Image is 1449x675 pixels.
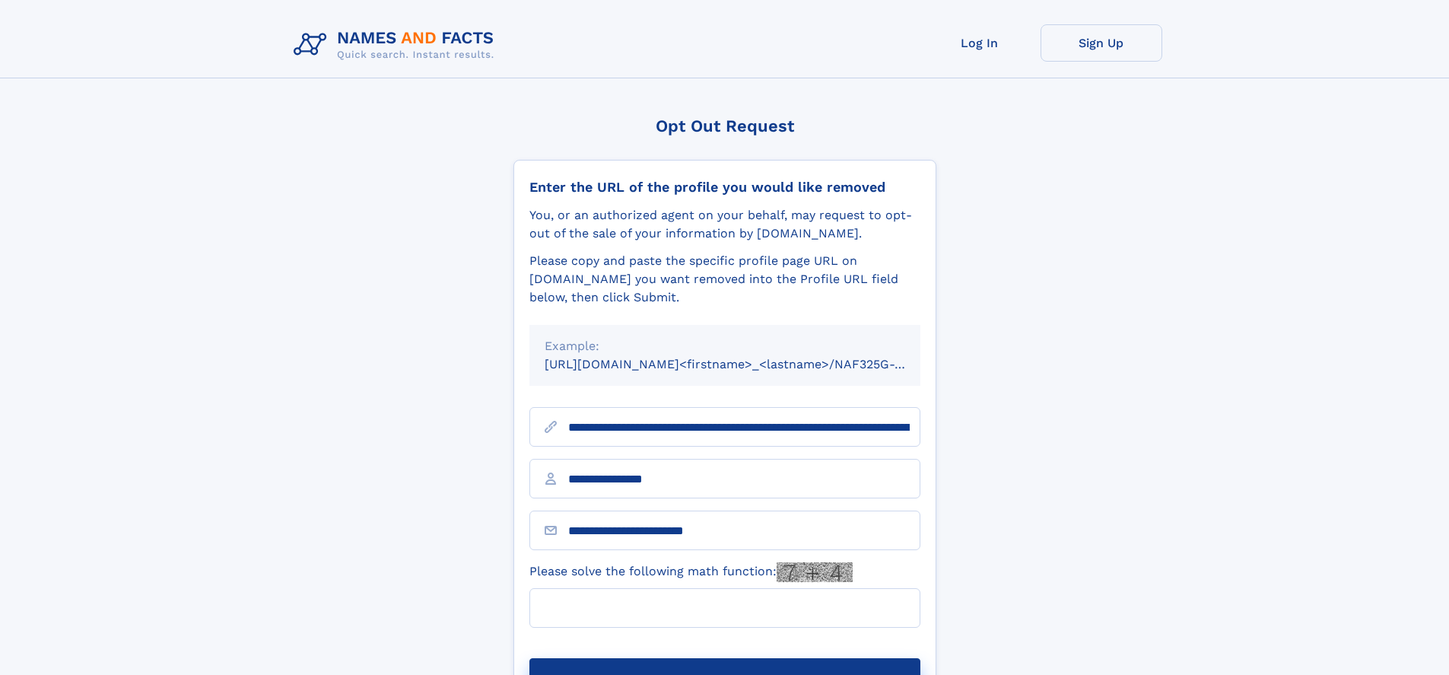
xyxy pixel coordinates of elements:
div: You, or an authorized agent on your behalf, may request to opt-out of the sale of your informatio... [529,206,920,243]
div: Please copy and paste the specific profile page URL on [DOMAIN_NAME] you want removed into the Pr... [529,252,920,307]
img: Logo Names and Facts [288,24,507,65]
a: Log In [919,24,1041,62]
small: [URL][DOMAIN_NAME]<firstname>_<lastname>/NAF325G-xxxxxxxx [545,357,949,371]
a: Sign Up [1041,24,1162,62]
label: Please solve the following math function: [529,562,853,582]
div: Enter the URL of the profile you would like removed [529,179,920,196]
div: Example: [545,337,905,355]
div: Opt Out Request [513,116,936,135]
